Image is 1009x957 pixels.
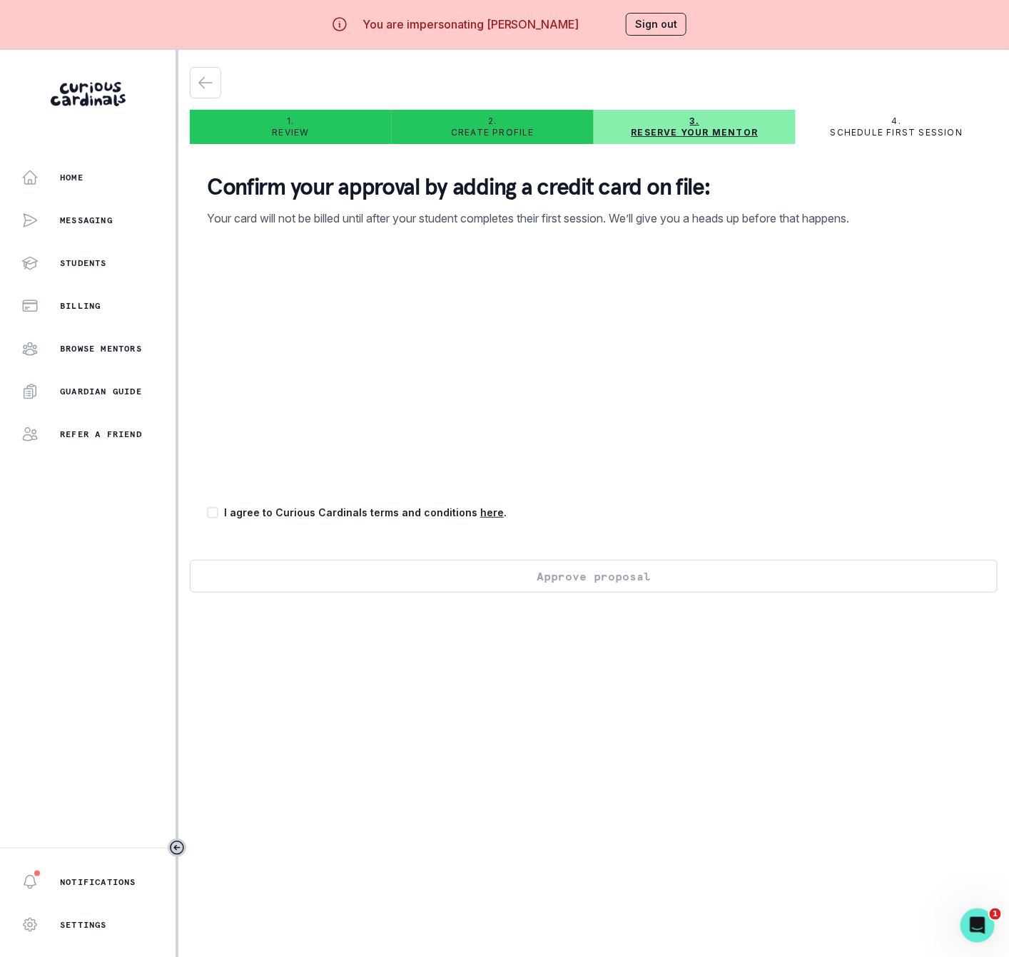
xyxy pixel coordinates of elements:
button: Toggle sidebar [168,839,186,857]
p: 2. [488,116,497,127]
p: Review [272,127,309,138]
p: Guardian Guide [60,386,142,397]
img: Curious Cardinals Logo [51,82,126,106]
span: 1 [990,909,1001,920]
p: Refer a friend [60,429,142,440]
p: Billing [60,300,101,312]
a: here [480,506,504,518]
button: Sign out [626,13,686,36]
p: Settings [60,919,107,931]
p: Home [60,172,83,183]
p: Schedule first session [831,127,963,138]
iframe: Secure payment input frame [204,241,983,485]
p: Notifications [60,876,136,888]
p: Students [60,257,107,269]
p: 3. [690,116,699,127]
p: You are impersonating [PERSON_NAME] [362,16,579,33]
p: Your card will not be billed until after your student completes their first session. We’ll give y... [207,210,980,227]
button: Approve proposal [190,560,998,593]
p: Reserve your mentor [632,127,759,138]
p: Confirm your approval by adding a credit card on file: [207,173,980,201]
p: 1. [287,116,294,127]
p: Create profile [451,127,534,138]
p: 4. [892,116,901,127]
iframe: Intercom live chat [960,909,995,943]
p: I agree to Curious Cardinals terms and conditions . [224,505,507,520]
p: Browse Mentors [60,343,142,354]
p: Messaging [60,215,113,226]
